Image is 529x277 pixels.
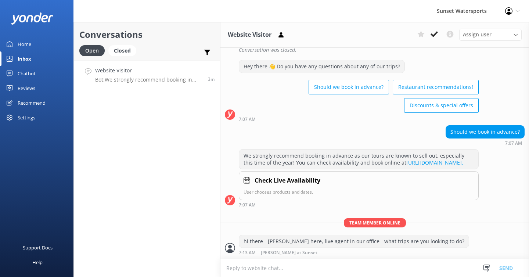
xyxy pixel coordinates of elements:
[344,218,406,227] span: Team member online
[406,159,463,166] a: [URL][DOMAIN_NAME].
[239,150,478,169] div: We strongly recommend booking in advance as our tours are known to sell out, especially this time...
[404,98,479,113] button: Discounts & special offers
[79,28,215,42] h2: Conversations
[18,66,36,81] div: Chatbot
[446,140,525,145] div: Oct 14 2025 07:07pm (UTC -05:00) America/Cancun
[239,250,469,255] div: Oct 14 2025 07:13pm (UTC -05:00) America/Cancun
[225,44,525,56] div: 2025-10-15T00:04:05.386
[18,37,31,51] div: Home
[239,60,404,73] div: Hey there 👋 Do you have any questions about any of our trips?
[446,126,524,138] div: Should we book in advance?
[393,80,479,94] button: Restaurant recommendations!
[18,96,46,110] div: Recommend
[463,30,492,39] span: Assign user
[239,235,469,248] div: hi there - [PERSON_NAME] here, live agent in our office - what trips are you looking to do?
[239,203,256,207] strong: 7:07 AM
[261,251,317,255] span: [PERSON_NAME] at Sunset
[239,251,256,255] strong: 7:13 AM
[18,51,31,66] div: Inbox
[95,66,202,75] h4: Website Visitor
[79,45,105,56] div: Open
[23,240,53,255] div: Support Docs
[32,255,43,270] div: Help
[239,117,256,122] strong: 7:07 AM
[11,12,53,25] img: yonder-white-logo.png
[239,116,479,122] div: Oct 14 2025 07:07pm (UTC -05:00) America/Cancun
[108,45,136,56] div: Closed
[239,202,479,207] div: Oct 14 2025 07:07pm (UTC -05:00) America/Cancun
[244,188,474,195] p: User chooses products and dates.
[239,44,525,56] div: Conversation was closed.
[95,76,202,83] p: Bot: We strongly recommend booking in advance as our tours are known to sell out, especially this...
[505,141,522,145] strong: 7:07 AM
[74,61,220,88] a: Website VisitorBot:We strongly recommend booking in advance as our tours are known to sell out, e...
[79,46,108,54] a: Open
[459,29,522,40] div: Assign User
[255,176,320,186] h4: Check Live Availability
[18,110,35,125] div: Settings
[18,81,35,96] div: Reviews
[108,46,140,54] a: Closed
[208,76,215,82] span: Oct 14 2025 07:07pm (UTC -05:00) America/Cancun
[228,30,271,40] h3: Website Visitor
[309,80,389,94] button: Should we book in advance?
